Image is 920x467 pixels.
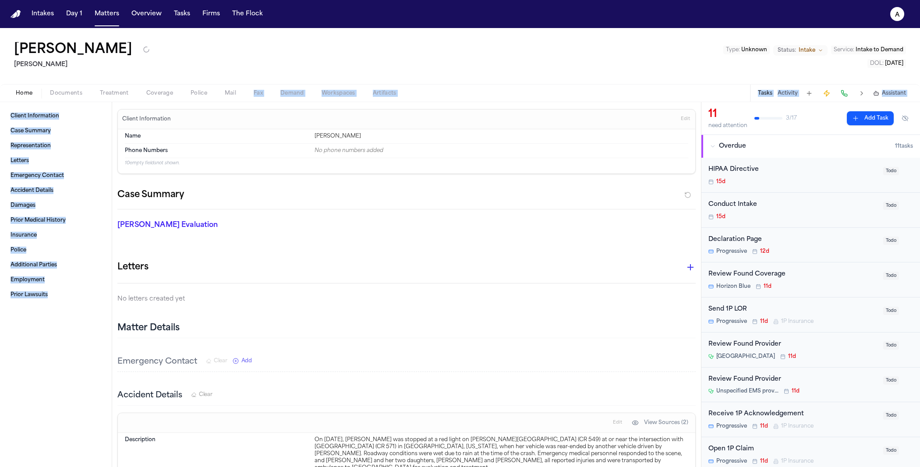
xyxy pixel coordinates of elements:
button: Assistant [873,90,906,97]
div: Review Found Provider [708,340,878,350]
span: Coverage [146,90,173,97]
button: Edit [678,112,693,126]
span: Assistant [882,90,906,97]
div: Conduct Intake [708,200,878,210]
button: Hide completed tasks (⌘⇧H) [897,111,913,125]
span: Todo [883,376,899,385]
a: Representation [7,139,105,153]
a: Prior Lawsuits [7,288,105,302]
h2: Case Summary [117,188,184,202]
span: Todo [883,341,899,350]
span: Todo [883,167,899,175]
button: Clear Accident Details [191,391,212,398]
a: Accident Details [7,184,105,198]
button: Firms [199,6,223,22]
h2: [PERSON_NAME] [14,60,150,70]
span: Documents [50,90,82,97]
button: Intakes [28,6,57,22]
h3: Emergency Contact [117,356,197,368]
span: 15d [716,178,725,185]
p: 10 empty fields not shown. [125,160,688,166]
button: Overview [128,6,165,22]
span: 1P Insurance [781,423,814,430]
button: Edit DOL: 2025-08-08 [867,59,906,68]
div: Open task: Declaration Page [701,228,920,263]
a: Employment [7,273,105,287]
div: No phone numbers added [315,147,688,154]
div: Open task: Review Found Provider [701,333,920,368]
button: Add Task [803,87,815,99]
span: Service : [834,47,854,53]
button: Clear Emergency Contact [206,357,227,364]
span: Clear [214,357,227,364]
div: Open task: Review Found Provider [701,368,920,403]
button: Overdue11tasks [701,135,920,158]
div: Open 1P Claim [708,444,878,454]
p: No letters created yet [117,294,696,304]
span: Clear [199,391,212,398]
span: Phone Numbers [125,147,168,154]
span: Progressive [716,248,747,255]
span: Progressive [716,423,747,430]
button: Edit Type: Unknown [723,46,770,54]
h2: Matter Details [117,322,180,334]
h3: Accident Details [117,389,182,402]
div: Open task: Receive 1P Acknowledgement [701,402,920,437]
span: 11d [760,318,768,325]
h1: Letters [117,260,149,274]
span: Intake [799,47,815,54]
span: Edit [681,116,690,122]
span: Demand [280,90,304,97]
div: Declaration Page [708,235,878,245]
h1: [PERSON_NAME] [14,42,132,58]
span: Todo [883,411,899,420]
div: Send 1P LOR [708,304,878,315]
span: Mail [225,90,236,97]
a: Prior Medical History [7,213,105,227]
button: Create Immediate Task [821,87,833,99]
button: Edit Service: Intake to Demand [831,46,906,54]
button: Edit [610,416,625,430]
span: Progressive [716,318,747,325]
span: Todo [883,202,899,210]
span: 11 task s [895,143,913,150]
a: Case Summary [7,124,105,138]
span: Todo [883,272,899,280]
span: 15d [716,213,725,220]
span: Artifacts [373,90,396,97]
button: Activity [778,90,798,97]
div: Open task: Conduct Intake [701,193,920,228]
a: Police [7,243,105,257]
button: Add New [233,357,252,364]
button: Change status from Intake [773,45,828,56]
span: 11d [788,353,796,360]
button: Tasks [170,6,194,22]
span: Status: [778,47,796,54]
span: 11d [760,423,768,430]
div: 11 [708,107,747,121]
a: Home [11,10,21,18]
div: need attention [708,122,747,129]
span: 11d [792,388,800,395]
span: Overdue [719,142,746,151]
span: [GEOGRAPHIC_DATA] [716,353,775,360]
span: 11d [760,458,768,465]
div: Review Found Coverage [708,269,878,279]
div: Open task: Send 1P LOR [701,297,920,333]
dt: Name [125,133,309,140]
span: 1P Insurance [781,318,814,325]
a: Damages [7,198,105,212]
div: Open task: Review Found Coverage [701,262,920,297]
a: Letters [7,154,105,168]
div: Receive 1P Acknowledgement [708,409,878,419]
a: Client Information [7,109,105,123]
button: Day 1 [63,6,86,22]
span: 12d [760,248,769,255]
div: Open task: HIPAA Directive [701,158,920,193]
span: Add [241,357,252,364]
span: Todo [883,237,899,245]
span: Unspecified EMS provider in [GEOGRAPHIC_DATA], [GEOGRAPHIC_DATA] [716,388,778,395]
